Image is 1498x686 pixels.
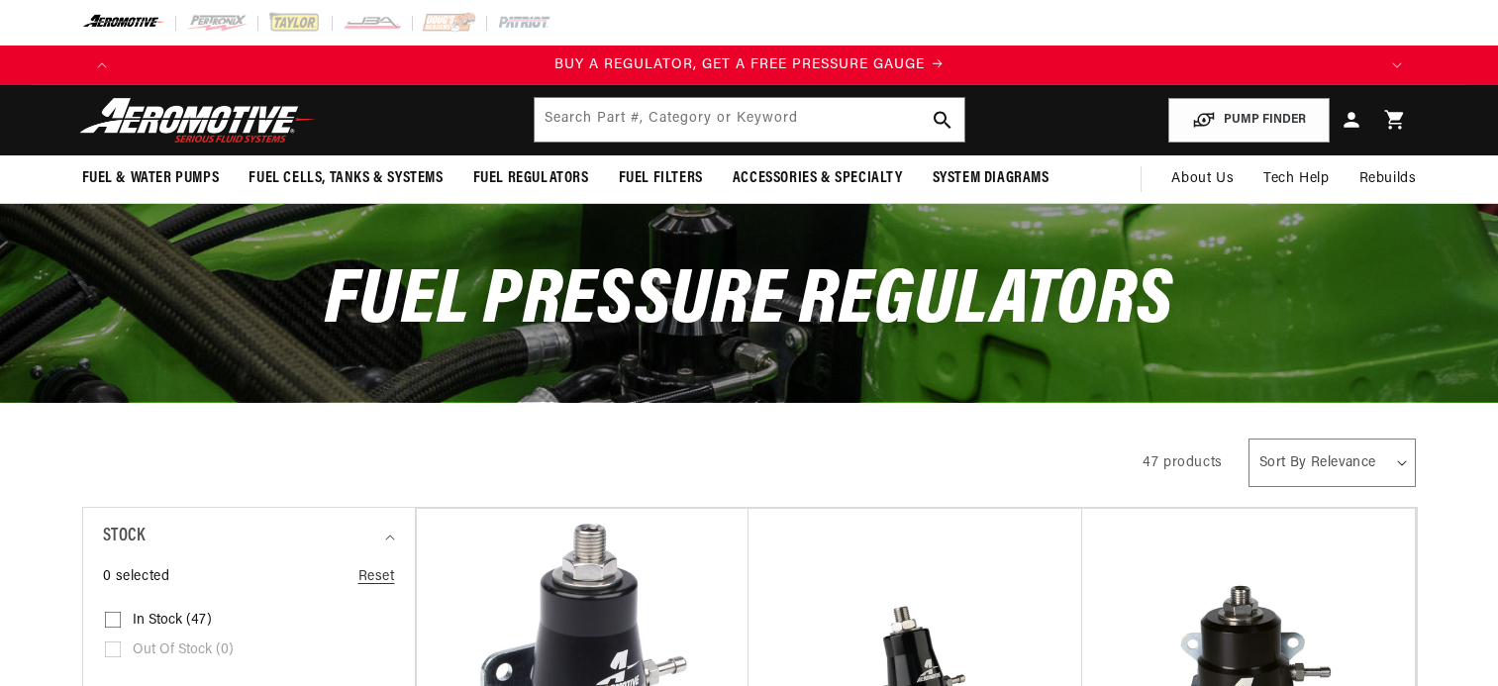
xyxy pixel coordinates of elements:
[604,155,718,202] summary: Fuel Filters
[458,155,604,202] summary: Fuel Regulators
[1168,98,1330,143] button: PUMP FINDER
[103,523,146,551] span: Stock
[67,155,235,202] summary: Fuel & Water Pumps
[103,508,395,566] summary: Stock (0 selected)
[1263,168,1329,190] span: Tech Help
[1171,171,1234,186] span: About Us
[473,168,589,189] span: Fuel Regulators
[122,54,1377,76] div: 1 of 4
[74,97,322,144] img: Aeromotive
[619,168,703,189] span: Fuel Filters
[718,155,918,202] summary: Accessories & Specialty
[733,168,903,189] span: Accessories & Specialty
[133,641,234,659] span: Out of stock (0)
[122,54,1377,76] a: BUY A REGULATOR, GET A FREE PRESSURE GAUGE
[554,57,925,72] span: BUY A REGULATOR, GET A FREE PRESSURE GAUGE
[1345,155,1432,203] summary: Rebuilds
[535,98,964,142] input: Search by Part Number, Category or Keyword
[358,566,395,588] a: Reset
[921,98,964,142] button: search button
[234,155,457,202] summary: Fuel Cells, Tanks & Systems
[103,566,170,588] span: 0 selected
[1156,155,1248,203] a: About Us
[33,46,1466,85] slideshow-component: Translation missing: en.sections.announcements.announcement_bar
[325,263,1172,342] span: Fuel Pressure Regulators
[1248,155,1344,203] summary: Tech Help
[122,54,1377,76] div: Announcement
[133,612,212,630] span: In stock (47)
[82,168,220,189] span: Fuel & Water Pumps
[918,155,1064,202] summary: System Diagrams
[1143,455,1223,470] span: 47 products
[933,168,1049,189] span: System Diagrams
[82,46,122,85] button: Translation missing: en.sections.announcements.previous_announcement
[249,168,443,189] span: Fuel Cells, Tanks & Systems
[1377,46,1417,85] button: Translation missing: en.sections.announcements.next_announcement
[1359,168,1417,190] span: Rebuilds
